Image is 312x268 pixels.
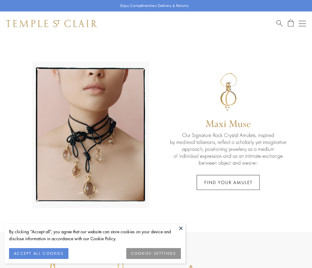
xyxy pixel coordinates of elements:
button: ACCEPT ALL COOKIES [9,248,68,259]
a: Search [276,20,283,27]
p: Enjoy Complimentary Delivery & Returns [120,3,189,9]
button: Open navigation [299,20,306,27]
div: By clicking “Accept all”, you agree that our website can store cookies on your device and disclos... [9,228,181,242]
a: Open Shopping Bag [288,20,294,27]
button: COOKIES SETTINGS [126,248,181,259]
img: Temple St. Clair [6,20,97,27]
